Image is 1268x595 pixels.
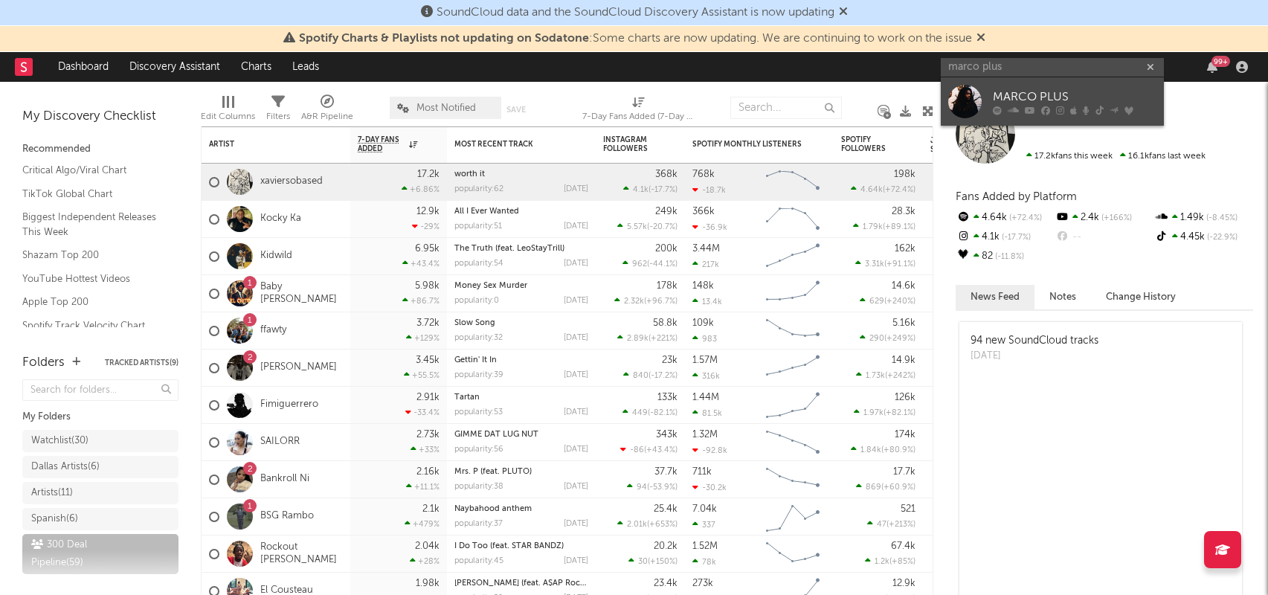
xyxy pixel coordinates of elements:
[412,222,440,231] div: -29 %
[856,482,915,492] div: ( )
[941,77,1164,126] a: MARCO PLUS
[454,431,538,439] a: GIMME DAT LUG NUT
[895,430,915,440] div: 174k
[454,170,588,178] div: worth it
[894,170,915,179] div: 198k
[301,89,353,132] div: A&R Pipeline
[31,536,136,572] div: 300 Deal Pipeline ( 59 )
[654,579,678,588] div: 23.4k
[692,557,716,567] div: 78k
[649,260,675,268] span: -44.1 %
[454,245,588,253] div: The Truth (feat. LeoStayTrill)
[628,556,678,566] div: ( )
[22,430,178,452] a: Watchlist(30)
[646,297,675,306] span: +96.7 %
[454,542,588,550] div: I Do Too (feat. STAR BANDZ)
[884,483,913,492] span: +60.9 %
[422,504,440,514] div: 2.1k
[454,356,588,364] div: Gettin' It In
[650,409,675,417] span: -82.1 %
[1007,214,1042,222] span: +72.4 %
[692,356,718,365] div: 1.57M
[209,140,321,149] div: Artist
[759,498,826,535] svg: Chart title
[856,370,915,380] div: ( )
[649,223,675,231] span: -20.7 %
[886,260,913,268] span: +91.1 %
[886,297,913,306] span: +240 %
[892,356,915,365] div: 14.9k
[614,296,678,306] div: ( )
[22,247,164,263] a: Shazam Top 200
[941,58,1164,77] input: Search for artists
[759,164,826,201] svg: Chart title
[624,297,644,306] span: 2.32k
[454,319,495,327] a: Slow Song
[1211,56,1230,67] div: 99 +
[260,399,318,411] a: Fimiguerrero
[865,260,884,268] span: 3.31k
[454,393,480,402] a: Tartan
[839,7,848,19] span: Dismiss
[260,176,323,188] a: xaviersobased
[454,371,503,379] div: popularity: 39
[632,409,648,417] span: 449
[885,223,913,231] span: +89.1 %
[993,253,1024,261] span: -11.8 %
[692,541,718,551] div: 1.52M
[454,468,532,476] a: Mrs. P (feat. PLUTO)
[692,140,804,149] div: Spotify Monthly Listeners
[875,558,889,566] span: 1.2k
[853,222,915,231] div: ( )
[901,504,915,514] div: 521
[692,579,713,588] div: 273k
[1099,214,1132,222] span: +166 %
[692,430,718,440] div: 1.32M
[633,186,649,194] span: 4.1k
[662,356,678,365] div: 23k
[841,135,893,153] div: Spotify Followers
[692,244,720,254] div: 3.44M
[692,371,720,381] div: 316k
[564,334,588,342] div: [DATE]
[956,191,1077,202] span: Fans Added by Platform
[759,238,826,275] svg: Chart title
[260,436,300,448] a: SAILORR
[415,244,440,254] div: 6.95k
[1026,152,1206,161] span: 16.1k fans last week
[454,208,519,216] a: All I Ever Wanted
[630,446,644,454] span: -86
[506,106,526,114] button: Save
[654,467,678,477] div: 37.7k
[411,445,440,454] div: +33 %
[415,541,440,551] div: 2.04k
[22,379,178,401] input: Search for folders...
[651,372,675,380] span: -17.2 %
[692,260,719,269] div: 217k
[416,207,440,216] div: 12.9k
[1204,214,1238,222] span: -8.45 %
[1205,234,1238,242] span: -22.9 %
[891,541,915,551] div: 67.4k
[651,335,675,343] span: +221 %
[454,356,497,364] a: Gettin' It In
[759,461,826,498] svg: Chart title
[851,184,915,194] div: ( )
[956,285,1034,309] button: News Feed
[404,370,440,380] div: +55.5 %
[617,333,678,343] div: ( )
[692,467,712,477] div: 711k
[895,244,915,254] div: 162k
[851,445,915,454] div: ( )
[860,333,915,343] div: ( )
[416,356,440,365] div: 3.45k
[260,510,314,523] a: BSG Rambo
[22,354,65,372] div: Folders
[692,520,715,530] div: 337
[564,520,588,528] div: [DATE]
[1055,208,1153,228] div: 2.4k
[22,508,178,530] a: Spanish(6)
[201,89,255,132] div: Edit Columns
[454,208,588,216] div: All I Ever Wanted
[564,446,588,454] div: [DATE]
